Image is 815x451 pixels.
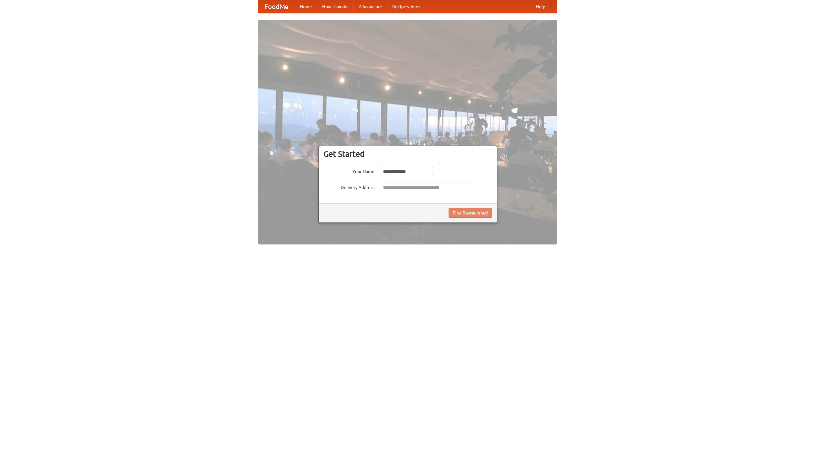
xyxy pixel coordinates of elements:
a: Home [295,0,317,13]
a: Recipe videos [387,0,425,13]
h3: Get Started [323,149,492,159]
a: How it works [317,0,353,13]
label: Delivery Address [323,183,374,191]
a: Help [531,0,550,13]
a: Who we are [353,0,387,13]
a: FoodMe [258,0,295,13]
button: Find Restaurants! [449,208,492,218]
label: Your Name [323,167,374,175]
